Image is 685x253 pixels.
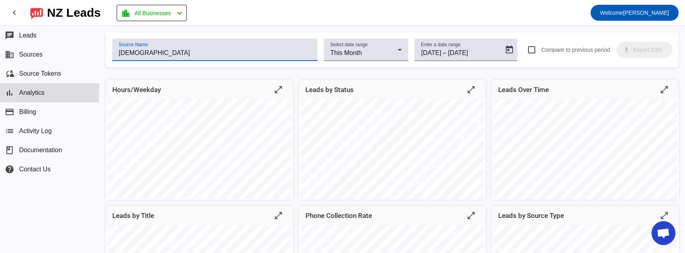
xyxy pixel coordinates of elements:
span: Source Tokens [19,70,61,77]
span: Billing [19,108,36,116]
span: Welcome [600,10,623,16]
mat-card-title: Phone Collection Rate [305,210,372,221]
mat-icon: bar_chart [5,88,14,98]
span: [PERSON_NAME] [600,7,669,18]
input: Start date [421,48,441,58]
button: Open calendar [501,42,517,58]
span: – [443,48,446,58]
mat-icon: chevron_left [10,8,19,18]
mat-card-title: Hours/Weekday [112,84,161,95]
button: Welcome[PERSON_NAME] [591,5,679,21]
mat-icon: open_in_full [660,211,669,220]
mat-icon: location_city [121,8,131,18]
button: All Businesses [117,5,187,21]
mat-card-title: Leads by Status [305,84,354,95]
span: book [5,145,14,155]
mat-icon: open_in_full [466,211,476,220]
mat-icon: business [5,50,14,59]
div: NZ Leads [47,7,101,18]
span: Activity Log [19,127,52,135]
span: Leads [19,32,37,39]
mat-label: Enter a date range [421,42,460,47]
span: Compare to previous period [541,47,610,53]
mat-icon: open_in_full [466,85,476,94]
mat-icon: chevron_left [175,8,184,18]
span: All Businesses [135,8,171,19]
mat-icon: cloud_sync [5,69,14,78]
mat-icon: help [5,165,14,174]
span: Contact Us [19,166,51,173]
a: Open chat [652,221,675,245]
span: Documentation [19,147,62,154]
mat-icon: open_in_full [274,211,283,220]
input: Pick a source [119,48,311,58]
mat-icon: payment [5,107,14,117]
span: Analytics [19,89,45,96]
mat-card-title: Leads Over Time [498,84,549,95]
input: End date [448,48,486,58]
mat-icon: open_in_full [274,85,283,94]
mat-card-title: Leads by Title [112,210,154,221]
mat-card-title: Leads by Source Type [498,210,564,221]
mat-label: Source Name [119,42,148,47]
mat-label: Select date range [330,42,368,47]
span: Sources [19,51,43,58]
span: This Month [330,49,362,56]
mat-icon: list [5,126,14,136]
img: logo [30,6,43,20]
mat-icon: open_in_full [660,85,669,94]
mat-icon: chat [5,31,14,40]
